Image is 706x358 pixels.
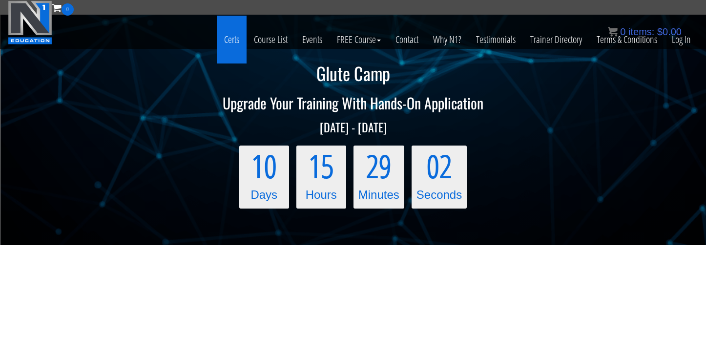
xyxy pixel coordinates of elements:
[416,184,462,204] div: Seconds
[244,137,284,194] span: 10
[52,1,74,14] a: 0
[608,27,618,37] img: icon11.png
[426,16,469,63] a: Why N1?
[657,26,663,37] span: $
[244,184,284,204] div: Days
[247,16,295,63] a: Course List
[469,16,523,63] a: Testimonials
[657,26,682,37] bdi: 0.00
[388,16,426,63] a: Contact
[608,26,682,37] a: 0 items: $0.00
[358,184,399,204] div: Minutes
[301,184,341,204] div: Hours
[664,16,698,63] a: Log In
[620,26,625,37] span: 0
[62,3,74,16] span: 0
[523,16,589,63] a: Trainer Directory
[8,0,52,44] img: n1-education
[330,16,388,63] a: FREE Course
[359,137,399,194] span: 29
[301,137,341,194] span: 15
[217,16,247,63] a: Certs
[628,26,654,37] span: items:
[419,137,459,194] span: 02
[295,16,330,63] a: Events
[589,16,664,63] a: Terms & Conditions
